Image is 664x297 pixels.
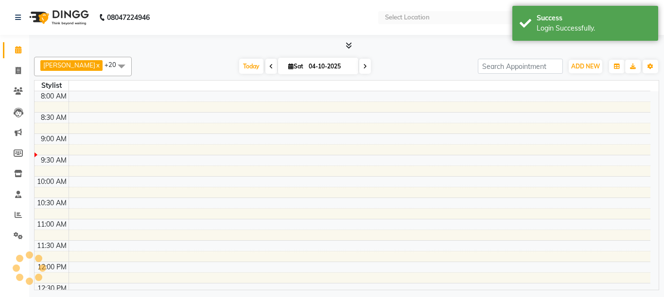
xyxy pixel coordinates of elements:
div: 11:00 AM [35,219,69,230]
img: logo [25,4,91,31]
div: 12:30 PM [35,283,69,294]
span: Sat [286,63,306,70]
span: Today [239,59,263,74]
div: 11:30 AM [35,241,69,251]
div: Login Successfully. [537,23,651,33]
div: Select Location [385,13,430,22]
div: 10:30 AM [35,198,69,208]
button: ADD NEW [569,60,602,73]
div: 9:00 AM [39,134,69,144]
input: Search Appointment [478,59,563,74]
a: x [95,61,100,69]
div: 8:30 AM [39,113,69,123]
span: [PERSON_NAME] [43,61,95,69]
div: 8:00 AM [39,91,69,101]
div: Stylist [35,81,69,91]
span: +20 [105,61,123,68]
span: ADD NEW [571,63,600,70]
input: 2025-10-04 [306,59,354,74]
div: 9:30 AM [39,155,69,165]
div: 12:00 PM [35,262,69,272]
b: 08047224946 [107,4,150,31]
div: 10:00 AM [35,177,69,187]
div: Success [537,13,651,23]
